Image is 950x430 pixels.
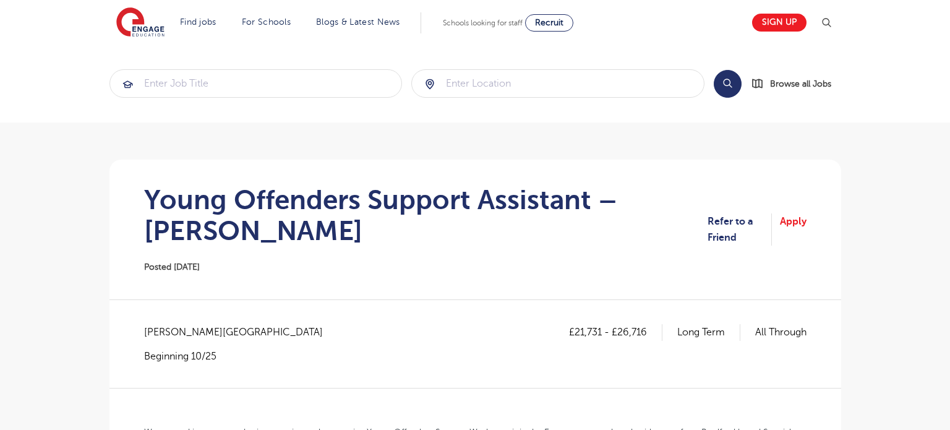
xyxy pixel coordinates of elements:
h1: Young Offenders Support Assistant – [PERSON_NAME] [144,184,708,246]
p: All Through [755,324,807,340]
span: Posted [DATE] [144,262,200,272]
p: Long Term [677,324,740,340]
a: For Schools [242,17,291,27]
span: Recruit [535,18,563,27]
input: Submit [110,70,402,97]
div: Submit [411,69,704,98]
button: Search [714,70,742,98]
a: Sign up [752,14,807,32]
a: Blogs & Latest News [316,17,400,27]
span: [PERSON_NAME][GEOGRAPHIC_DATA] [144,324,335,340]
a: Refer to a Friend [708,213,772,246]
span: Browse all Jobs [770,77,831,91]
a: Apply [780,213,807,246]
img: Engage Education [116,7,165,38]
a: Browse all Jobs [751,77,841,91]
div: Submit [109,69,403,98]
p: Beginning 10/25 [144,350,335,363]
p: £21,731 - £26,716 [569,324,662,340]
a: Find jobs [180,17,216,27]
span: Schools looking for staff [443,19,523,27]
input: Submit [412,70,704,97]
a: Recruit [525,14,573,32]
